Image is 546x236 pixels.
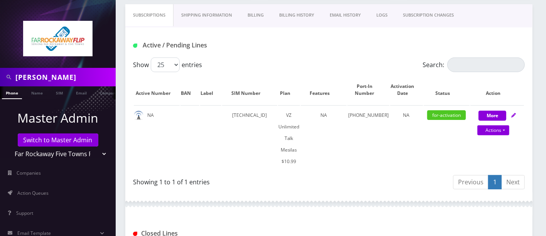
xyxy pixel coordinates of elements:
[453,175,489,189] a: Previous
[488,175,502,189] a: 1
[479,111,506,121] button: More
[424,75,470,105] th: Status: activate to sort column ascending
[222,75,277,105] th: SIM Number: activate to sort column ascending
[52,86,67,98] a: SIM
[390,75,423,105] th: Activation Date: activate to sort column ascending
[322,4,369,26] a: EMAIL HISTORY
[301,75,347,105] th: Features: activate to sort column ascending
[27,86,47,98] a: Name
[470,75,524,105] th: Action: activate to sort column ascending
[447,57,525,72] input: Search:
[403,112,410,118] span: NA
[133,174,323,187] div: Showing 1 to 1 of 1 entries
[174,4,240,26] a: Shipping Information
[301,105,347,171] td: NA
[369,4,395,26] a: LOGS
[423,57,525,72] label: Search:
[151,57,180,72] select: Showentries
[278,105,300,171] td: VZ Unlimited Talk Mesilas $10.99
[133,42,256,49] h1: Active / Pending Lines
[477,125,509,135] a: Actions
[347,75,389,105] th: Port-In Number: activate to sort column ascending
[134,111,143,120] img: default.png
[17,190,49,196] span: Action Queues
[278,75,300,105] th: Plan: activate to sort column ascending
[395,4,462,26] a: SUBSCRIPTION CHANGES
[125,4,174,26] a: Subscriptions
[271,4,322,26] a: Billing History
[18,133,98,147] a: Switch to Master Admin
[134,105,180,171] td: NA
[133,232,137,236] img: Closed Lines
[133,57,202,72] label: Show entries
[347,105,389,171] td: [PHONE_NUMBER]
[16,210,33,216] span: Support
[2,86,22,99] a: Phone
[180,75,199,105] th: BAN: activate to sort column ascending
[15,70,114,84] input: Search in Company
[427,110,466,120] span: for-activation
[133,44,137,48] img: Active / Pending Lines
[96,86,122,98] a: Company
[200,75,221,105] th: Label: activate to sort column ascending
[501,175,525,189] a: Next
[17,170,41,176] span: Companies
[240,4,271,26] a: Billing
[134,75,180,105] th: Active Number: activate to sort column ascending
[72,86,91,98] a: Email
[23,21,93,56] img: Far Rockaway Five Towns Flip
[222,105,277,171] td: [TECHNICAL_ID]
